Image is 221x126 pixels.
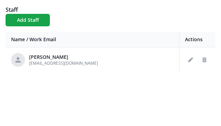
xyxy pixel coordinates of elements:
[6,32,179,47] th: Name / Work Email
[185,54,196,65] button: Edit staff
[179,32,216,47] th: Actions
[6,6,215,14] h1: Staff
[29,54,98,61] div: [PERSON_NAME]
[29,60,98,66] span: [EMAIL_ADDRESS][DOMAIN_NAME]
[6,14,50,26] button: Add Staff
[199,54,210,65] button: Delete staff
